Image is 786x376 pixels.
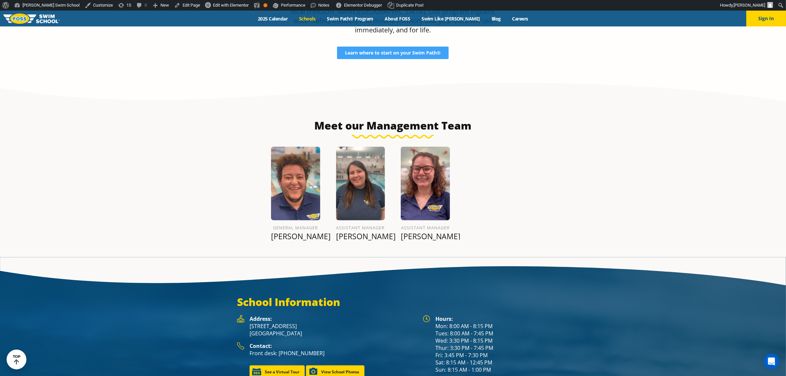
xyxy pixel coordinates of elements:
[250,315,272,322] strong: Address:
[3,14,60,24] img: FOSS Swim School Logo
[250,350,416,357] p: Front desk: [PHONE_NUMBER]
[336,147,385,220] img: Claire-Sutterer.png
[734,3,765,8] span: [PERSON_NAME]
[237,342,244,350] img: Foss Location Contact
[252,16,293,22] a: 2025 Calendar
[271,147,320,220] img: FOSS-Profile-Photo-15.png
[293,16,321,22] a: Schools
[401,147,450,220] img: Amanda-Varghese.png
[764,354,779,369] div: Open Intercom Messenger
[263,3,267,7] div: OK
[506,16,534,22] a: Careers
[337,47,449,59] a: Learn where to start on your Swim Path®
[13,355,20,365] div: TOP
[435,315,549,373] div: Mon: 8:00 AM - 8:15 PM Tues: 8:00 AM - 7:45 PM Wed: 3:30 PM - 8:15 PM Thur: 3:30 PM - 7:45 PM Fri...
[237,295,549,309] h3: School Information
[379,16,416,22] a: About FOSS
[486,16,506,22] a: Blog
[250,342,272,350] strong: Contact:
[250,322,416,337] p: [STREET_ADDRESS] [GEOGRAPHIC_DATA]
[271,224,320,232] h6: General Manager
[435,315,453,322] strong: Hours:
[237,119,549,132] h3: Meet our Management Team
[213,3,249,8] span: Edit with Elementor
[401,224,450,232] h6: Assistant Manager
[345,51,441,55] span: Learn where to start on your Swim Path®
[321,16,379,22] a: Swim Path® Program
[746,11,786,26] button: Sign In
[336,224,385,232] h6: Assistant Manager
[423,315,430,322] img: Foss Location Hours
[416,16,486,22] a: Swim Like [PERSON_NAME]
[237,315,244,322] img: Foss Location Address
